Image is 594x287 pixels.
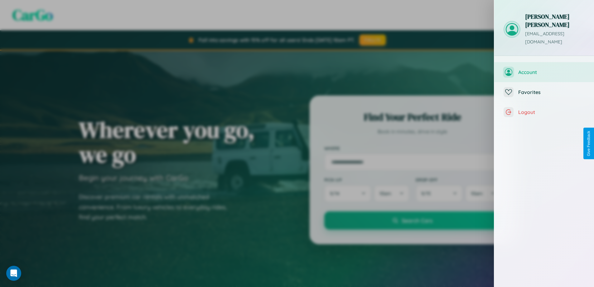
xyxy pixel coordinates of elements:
button: Favorites [494,82,594,102]
p: [EMAIL_ADDRESS][DOMAIN_NAME] [525,30,585,46]
button: Logout [494,102,594,122]
div: Give Feedback [587,131,591,156]
h3: [PERSON_NAME] [PERSON_NAME] [525,12,585,29]
span: Favorites [518,89,585,95]
span: Logout [518,109,585,115]
div: Open Intercom Messenger [6,266,21,281]
span: Account [518,69,585,75]
button: Account [494,62,594,82]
